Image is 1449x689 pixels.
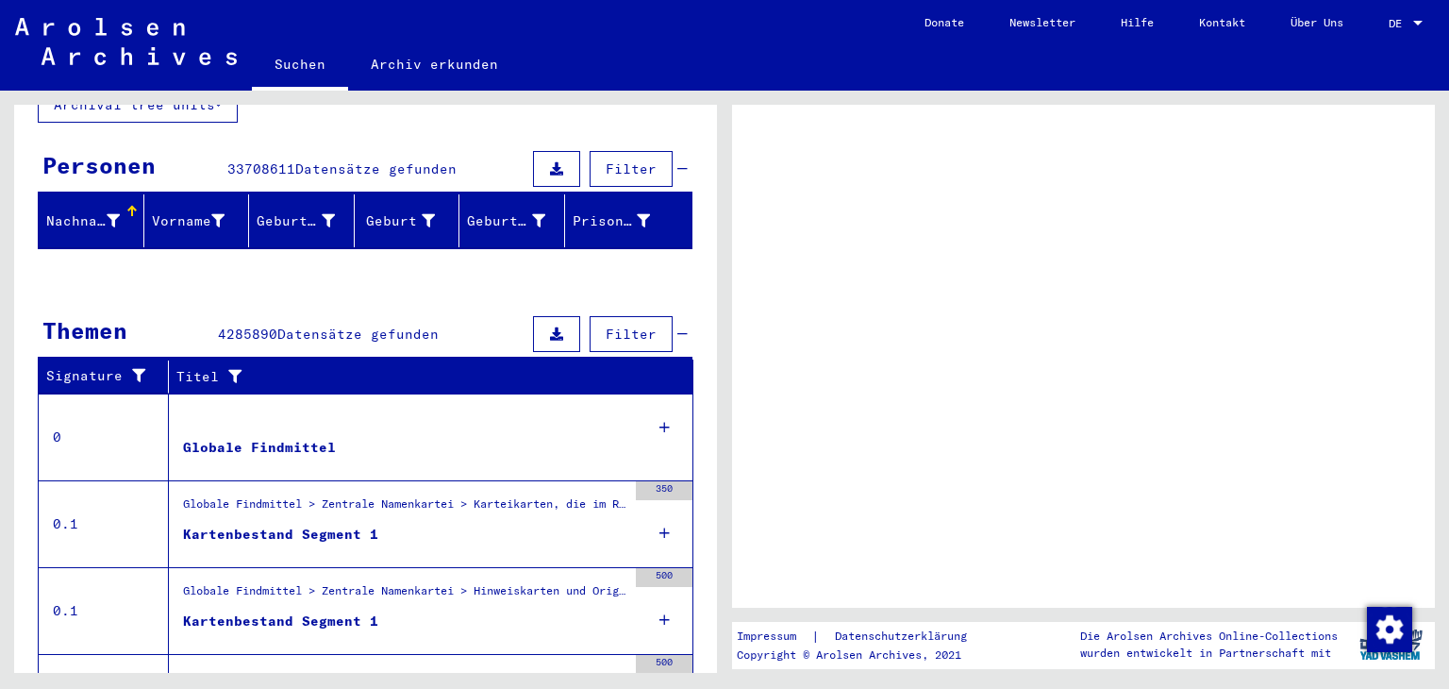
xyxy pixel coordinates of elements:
[257,206,358,236] div: Geburtsname
[15,18,237,65] img: Arolsen_neg.svg
[39,567,169,654] td: 0.1
[295,160,457,177] span: Datensätze gefunden
[737,627,990,647] div: |
[820,627,990,647] a: Datenschutzerklärung
[38,87,238,123] button: Archival tree units
[257,211,335,231] div: Geburtsname
[467,206,569,236] div: Geburtsdatum
[227,160,295,177] span: 33708611
[573,211,651,231] div: Prisoner #
[176,361,675,392] div: Titel
[39,480,169,567] td: 0.1
[1080,645,1338,662] p: wurden entwickelt in Partnerschaft mit
[467,211,545,231] div: Geburtsdatum
[218,326,277,343] span: 4285890
[183,525,378,545] div: Kartenbestand Segment 1
[42,313,127,347] div: Themen
[1367,607,1412,652] img: Zustimmung ändern
[46,361,173,392] div: Signature
[183,496,626,522] div: Globale Findmittel > Zentrale Namenkartei > Karteikarten, die im Rahmen der sequentiellen Massend...
[183,612,378,631] div: Kartenbestand Segment 1
[565,194,692,247] mat-header-cell: Prisoner #
[176,367,656,387] div: Titel
[636,481,692,500] div: 350
[39,394,169,480] td: 0
[590,151,673,187] button: Filter
[1389,17,1409,30] span: DE
[636,568,692,587] div: 500
[606,326,657,343] span: Filter
[152,206,249,236] div: Vorname
[362,206,459,236] div: Geburt‏
[606,160,657,177] span: Filter
[46,366,154,386] div: Signature
[46,211,120,231] div: Nachname
[152,211,225,231] div: Vorname
[362,211,436,231] div: Geburt‏
[1356,621,1426,668] img: yv_logo.png
[46,206,143,236] div: Nachname
[144,194,250,247] mat-header-cell: Vorname
[590,316,673,352] button: Filter
[183,582,626,609] div: Globale Findmittel > Zentrale Namenkartei > Hinweiskarten und Originale, die in T/D-Fällen aufgef...
[1080,628,1338,645] p: Die Arolsen Archives Online-Collections
[459,194,565,247] mat-header-cell: Geburtsdatum
[252,42,348,91] a: Suchen
[737,647,990,664] p: Copyright © Arolsen Archives, 2021
[183,438,336,458] div: Globale Findmittel
[249,194,355,247] mat-header-cell: Geburtsname
[355,194,460,247] mat-header-cell: Geburt‏
[348,42,521,87] a: Archiv erkunden
[636,655,692,674] div: 500
[39,194,144,247] mat-header-cell: Nachname
[277,326,439,343] span: Datensätze gefunden
[42,148,156,182] div: Personen
[737,627,811,647] a: Impressum
[573,206,675,236] div: Prisoner #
